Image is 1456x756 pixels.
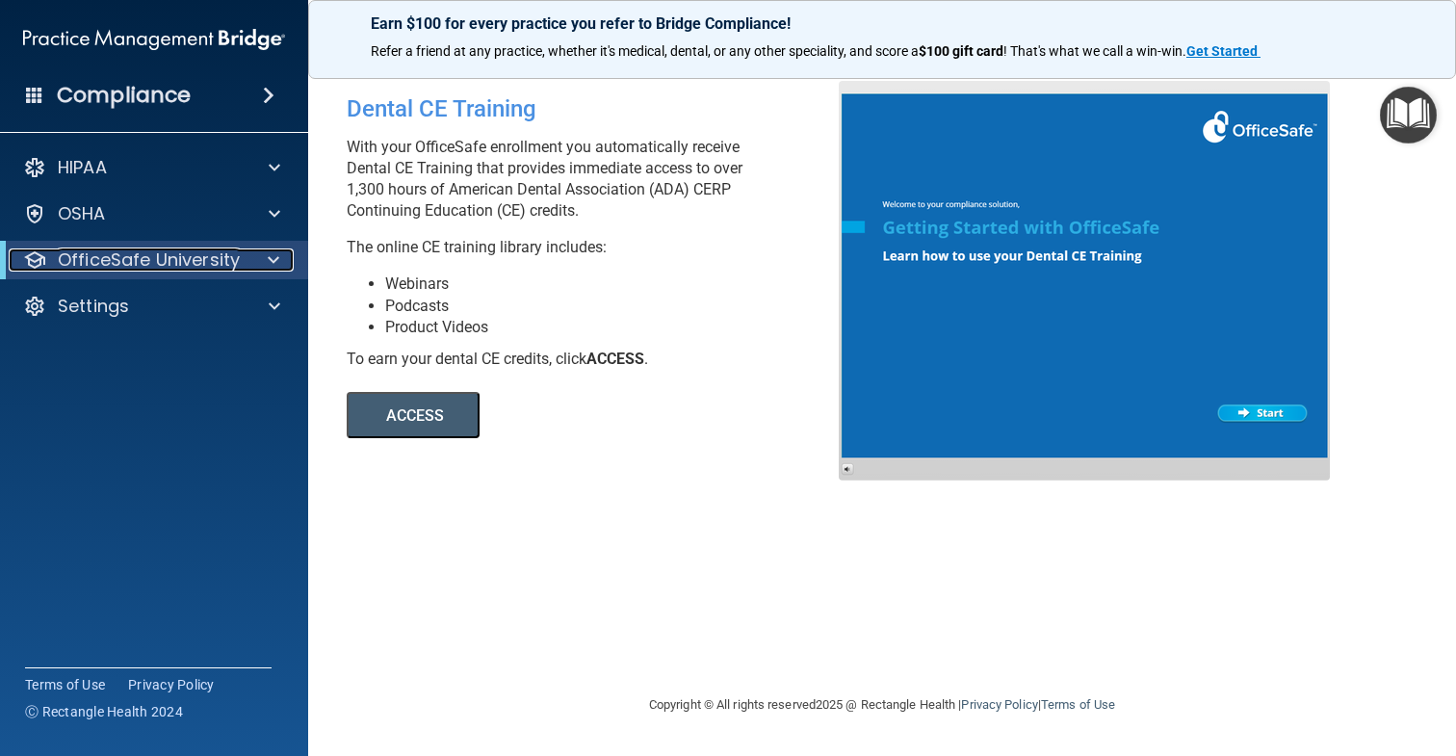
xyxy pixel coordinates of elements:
[385,317,853,338] li: Product Videos
[23,20,285,59] img: PMB logo
[531,674,1234,736] div: Copyright © All rights reserved 2025 @ Rectangle Health | |
[25,675,105,694] a: Terms of Use
[1186,43,1258,59] strong: Get Started
[58,295,129,318] p: Settings
[347,392,480,438] button: ACCESS
[58,248,240,272] p: OfficeSafe University
[347,137,853,222] p: With your OfficeSafe enrollment you automatically receive Dental CE Training that provides immedi...
[385,296,853,317] li: Podcasts
[347,81,853,137] div: Dental CE Training
[23,202,280,225] a: OSHA
[586,350,644,368] b: ACCESS
[961,697,1037,712] a: Privacy Policy
[1041,697,1115,712] a: Terms of Use
[347,237,853,258] p: The online CE training library includes:
[1380,87,1437,143] button: Open Resource Center
[58,202,106,225] p: OSHA
[385,274,853,295] li: Webinars
[347,409,873,424] a: ACCESS
[23,248,279,272] a: OfficeSafe University
[23,156,280,179] a: HIPAA
[347,349,853,370] div: To earn your dental CE credits, click .
[1186,43,1261,59] a: Get Started
[58,156,107,179] p: HIPAA
[128,675,215,694] a: Privacy Policy
[57,82,191,109] h4: Compliance
[25,702,183,721] span: Ⓒ Rectangle Health 2024
[23,295,280,318] a: Settings
[1003,43,1186,59] span: ! That's what we call a win-win.
[919,43,1003,59] strong: $100 gift card
[371,14,1393,33] p: Earn $100 for every practice you refer to Bridge Compliance!
[371,43,919,59] span: Refer a friend at any practice, whether it's medical, dental, or any other speciality, and score a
